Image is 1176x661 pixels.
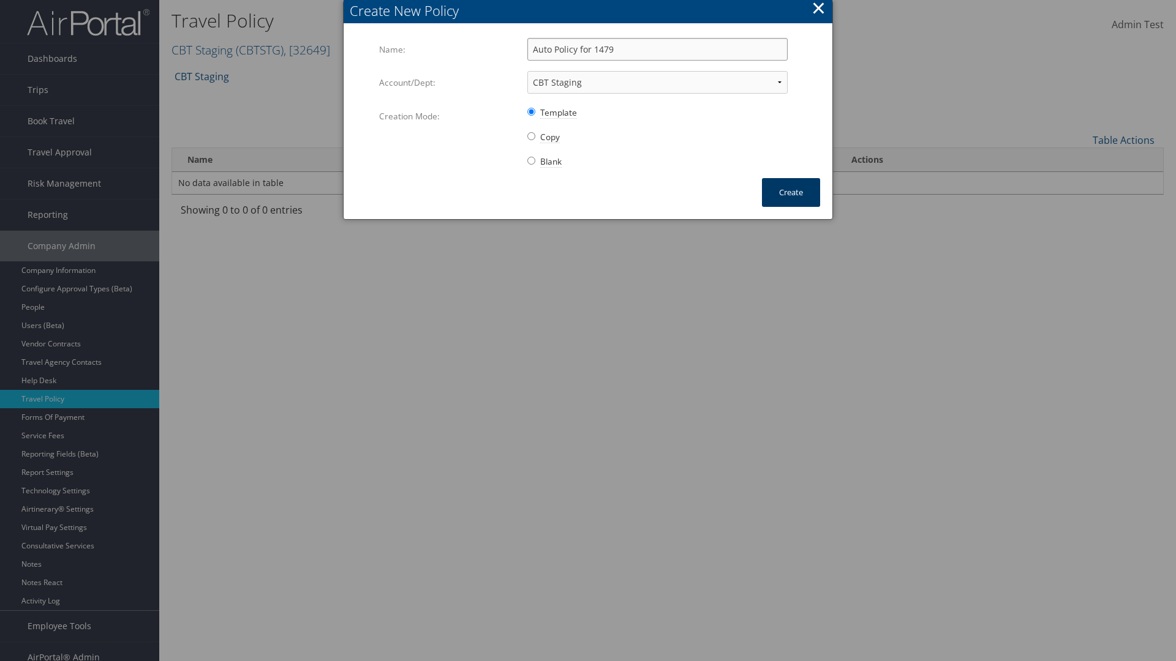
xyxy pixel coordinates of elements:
[350,1,832,20] div: Create New Policy
[540,155,562,168] span: Blank
[540,106,577,119] span: Template
[762,178,820,207] button: Create
[379,71,518,94] label: Account/Dept:
[540,131,560,143] span: Copy
[379,38,518,61] label: Name:
[379,105,518,128] label: Creation Mode:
